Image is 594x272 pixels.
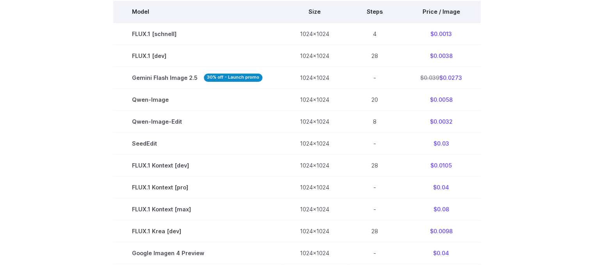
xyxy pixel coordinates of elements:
th: Model [113,1,281,23]
th: Size [281,1,348,23]
th: Price / Image [401,1,481,23]
td: $0.0105 [401,154,481,176]
th: Steps [348,1,401,23]
td: FLUX.1 [dev] [113,45,281,67]
td: FLUX.1 Kontext [dev] [113,154,281,176]
td: Qwen-Image-Edit [113,110,281,132]
td: $0.04 [401,176,481,198]
td: 1024x1024 [281,176,348,198]
td: Qwen-Image [113,88,281,110]
td: 20 [348,88,401,110]
td: $0.08 [401,198,481,220]
td: - [348,198,401,220]
td: - [348,132,401,154]
td: 4 [348,23,401,45]
td: 1024x1024 [281,198,348,220]
td: 28 [348,220,401,242]
td: 8 [348,110,401,132]
td: 1024x1024 [281,132,348,154]
td: 1024x1024 [281,154,348,176]
td: SeedEdit [113,132,281,154]
td: $0.0038 [401,45,481,67]
td: $0.03 [401,132,481,154]
td: $0.0032 [401,110,481,132]
td: 1024x1024 [281,23,348,45]
td: 28 [348,45,401,67]
td: - [348,242,401,264]
span: Gemini Flash Image 2.5 [132,73,262,82]
td: $0.0098 [401,220,481,242]
td: 1024x1024 [281,88,348,110]
td: FLUX.1 Kontext [max] [113,198,281,220]
td: - [348,176,401,198]
td: 1024x1024 [281,45,348,67]
td: 1024x1024 [281,220,348,242]
td: $0.0013 [401,23,481,45]
strong: 30% off - Launch promo [204,74,262,82]
td: $0.04 [401,242,481,264]
td: 1024x1024 [281,110,348,132]
s: $0.039 [420,74,439,81]
td: FLUX.1 Krea [dev] [113,220,281,242]
td: 1024x1024 [281,242,348,264]
td: 28 [348,154,401,176]
td: FLUX.1 Kontext [pro] [113,176,281,198]
td: - [348,67,401,88]
td: $0.0058 [401,88,481,110]
td: Google Imagen 4 Preview [113,242,281,264]
td: FLUX.1 [schnell] [113,23,281,45]
td: $0.0273 [401,67,481,88]
td: 1024x1024 [281,67,348,88]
